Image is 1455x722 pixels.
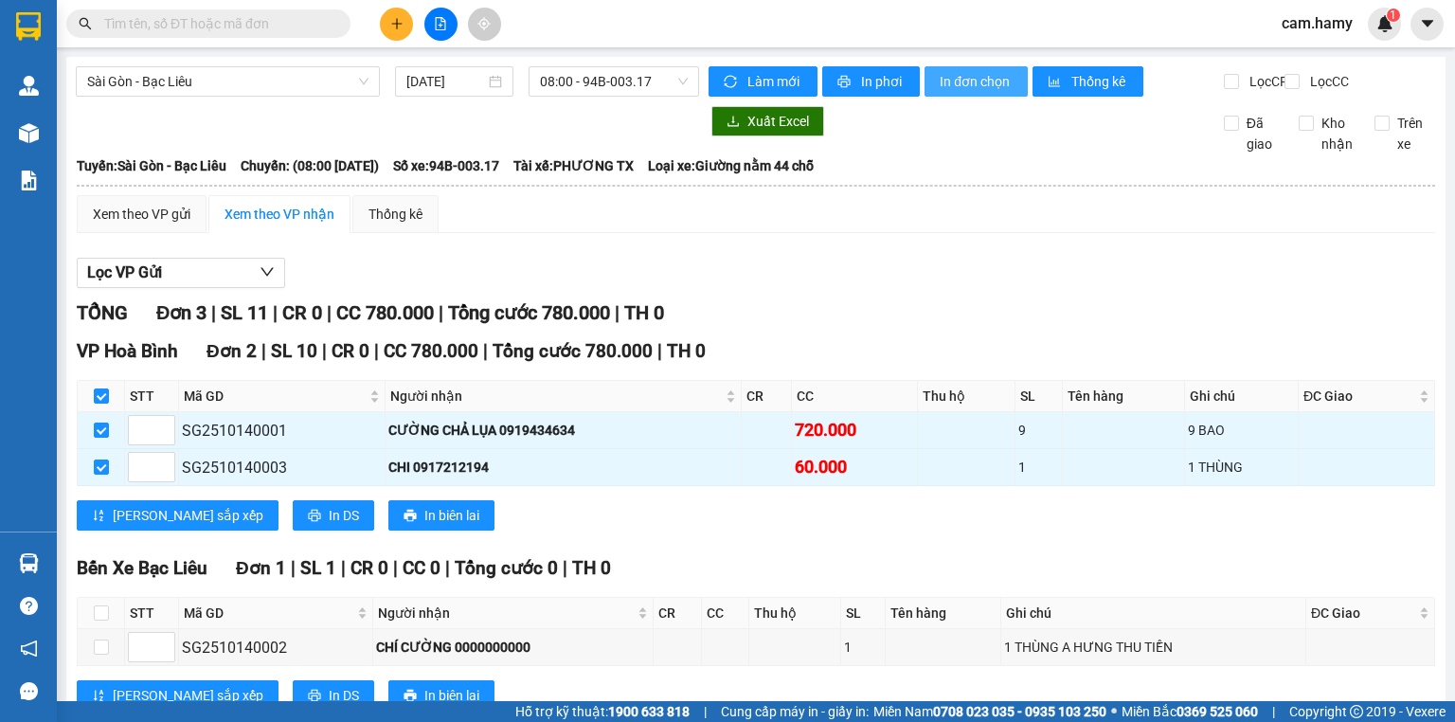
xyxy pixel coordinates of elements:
span: Đơn 3 [156,301,207,324]
th: CR [654,598,701,629]
button: printerIn biên lai [388,500,494,531]
span: TH 0 [624,301,664,324]
span: | [291,557,296,579]
div: 1 [844,637,882,658]
span: In DS [329,685,359,706]
button: In đơn chọn [925,66,1028,97]
span: Thống kê [1071,71,1128,92]
span: 1 [1390,9,1396,22]
span: copyright [1350,705,1363,718]
div: 1 THÙNG A HƯNG THU TIỀN [1004,637,1302,658]
button: printerIn phơi [822,66,920,97]
span: sort-ascending [92,509,105,524]
span: In phơi [861,71,905,92]
div: 60.000 [795,454,914,480]
span: Cung cấp máy in - giấy in: [721,701,869,722]
span: In biên lai [424,505,479,526]
th: SL [841,598,886,629]
th: Thu hộ [918,381,1015,412]
button: aim [468,8,501,41]
span: Chuyến: (08:00 [DATE]) [241,155,379,176]
div: CHÍ CƯỜNG 0000000000 [376,637,650,658]
button: sort-ascending[PERSON_NAME] sắp xếp [77,680,278,711]
th: STT [125,598,179,629]
div: SG2510140003 [182,456,382,479]
span: message [20,682,38,700]
span: Tổng cước 780.000 [448,301,610,324]
button: printerIn DS [293,680,374,711]
span: Mã GD [184,386,366,406]
button: Lọc VP Gửi [77,258,285,288]
span: SL 11 [221,301,268,324]
span: | [393,557,398,579]
span: ĐC Giao [1303,386,1415,406]
span: down [260,264,275,280]
span: Lọc VP Gửi [87,261,162,284]
span: Miền Nam [873,701,1106,722]
span: sync [724,75,740,90]
span: | [374,340,379,362]
th: Tên hàng [1063,381,1185,412]
span: | [261,340,266,362]
span: caret-down [1419,15,1436,32]
span: Đơn 1 [236,557,286,579]
span: | [1272,701,1275,722]
span: TH 0 [572,557,611,579]
span: Người nhận [378,603,634,623]
button: plus [380,8,413,41]
span: search [79,17,92,30]
span: bar-chart [1048,75,1064,90]
span: Đơn 2 [207,340,257,362]
span: CC 780.000 [336,301,434,324]
span: Loại xe: Giường nằm 44 chỗ [648,155,814,176]
div: 720.000 [795,417,914,443]
strong: 0369 525 060 [1177,704,1258,719]
span: printer [308,509,321,524]
div: CHI 0917212194 [388,457,738,478]
span: Hỗ trợ kỹ thuật: [515,701,690,722]
span: | [327,301,332,324]
img: warehouse-icon [19,553,39,573]
strong: 0708 023 035 - 0935 103 250 [933,704,1106,719]
div: 9 BAO [1188,420,1295,441]
span: | [657,340,662,362]
img: icon-new-feature [1376,15,1393,32]
li: 0946 508 595 [9,65,361,89]
span: | [615,301,620,324]
span: printer [404,509,417,524]
span: CC 0 [403,557,440,579]
th: Tên hàng [886,598,1001,629]
span: Tổng cước 0 [455,557,558,579]
td: SG2510140002 [179,629,373,666]
img: logo-vxr [16,12,41,41]
b: Nhà Xe Hà My [109,12,252,36]
th: CC [792,381,918,412]
span: Mã GD [184,603,353,623]
span: SL 1 [300,557,336,579]
span: | [439,301,443,324]
span: file-add [434,17,447,30]
span: Làm mới [747,71,802,92]
div: SG2510140002 [182,636,369,659]
span: aim [477,17,491,30]
b: GỬI : [GEOGRAPHIC_DATA] [9,118,329,150]
span: printer [404,689,417,704]
span: CR 0 [282,301,322,324]
span: | [322,340,327,362]
input: Tìm tên, số ĐT hoặc mã đơn [104,13,328,34]
sup: 1 [1387,9,1400,22]
div: 1 [1018,457,1059,478]
div: 9 [1018,420,1059,441]
button: downloadXuất Excel [711,106,824,136]
div: SG2510140001 [182,419,382,442]
b: Tuyến: Sài Gòn - Bạc Liêu [77,158,226,173]
span: printer [837,75,853,90]
span: | [563,557,567,579]
th: Ghi chú [1001,598,1306,629]
span: ĐC Giao [1311,603,1415,623]
th: CR [742,381,792,412]
div: CƯỜNG CHẢ LỤA 0919434634 [388,420,738,441]
td: SG2510140003 [179,449,386,486]
input: 14/10/2025 [406,71,484,92]
img: warehouse-icon [19,123,39,143]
